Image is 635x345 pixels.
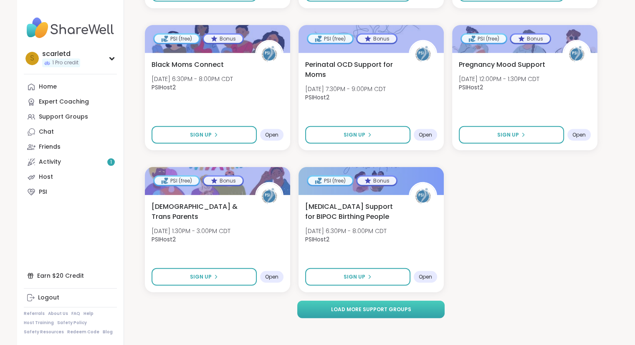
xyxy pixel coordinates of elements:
[57,320,87,326] a: Safety Policy
[410,41,436,67] img: PSIHost2
[419,274,432,280] span: Open
[459,75,539,83] span: [DATE] 12:00PM - 1:30PM CDT
[357,35,396,43] div: Bonus
[152,202,246,222] span: [DEMOGRAPHIC_DATA] & Trans Parents
[305,85,386,93] span: [DATE] 7:30PM - 9:00PM CDT
[305,60,400,80] span: Perinatal OCD Support for Moms
[305,202,400,222] span: [MEDICAL_DATA] Support for BIPOC Birthing People
[24,13,117,43] img: ShareWell Nav Logo
[459,126,564,144] button: Sign Up
[154,177,199,185] div: PSI (free)
[297,301,445,318] button: Load more support groups
[152,268,257,286] button: Sign Up
[459,60,545,70] span: Pregnancy Mood Support
[305,126,410,144] button: Sign Up
[52,59,78,66] span: 1 Pro credit
[24,268,117,283] div: Earn $20 Credit
[39,173,53,181] div: Host
[42,49,80,58] div: scarletd
[24,329,64,335] a: Safety Resources
[357,177,396,185] div: Bonus
[305,235,329,244] b: PSIHost2
[39,143,61,151] div: Friends
[30,53,34,64] span: s
[24,155,117,170] a: Activity1
[24,185,117,200] a: PSI
[204,177,243,185] div: Bonus
[459,83,483,91] b: PSIHost2
[83,311,94,317] a: Help
[152,227,230,235] span: [DATE] 1:30PM - 3:00PM CDT
[152,83,176,91] b: PSIHost2
[572,132,586,138] span: Open
[256,41,282,67] img: PSIHost2
[497,131,519,139] span: Sign Up
[24,124,117,140] a: Chat
[39,158,61,166] div: Activity
[67,329,99,335] a: Redeem Code
[344,273,365,281] span: Sign Up
[71,311,80,317] a: FAQ
[410,183,436,209] img: PSIHost2
[110,159,112,166] span: 1
[511,35,550,43] div: Bonus
[305,93,329,101] b: PSIHost2
[190,131,212,139] span: Sign Up
[256,183,282,209] img: PSIHost2
[38,294,59,302] div: Logout
[39,98,89,106] div: Expert Coaching
[24,320,54,326] a: Host Training
[265,132,278,138] span: Open
[48,311,68,317] a: About Us
[152,75,233,83] span: [DATE] 6:30PM - 8:00PM CDT
[24,94,117,109] a: Expert Coaching
[24,311,45,317] a: Referrals
[24,290,117,305] a: Logout
[24,170,117,185] a: Host
[39,83,57,91] div: Home
[39,188,47,196] div: PSI
[204,35,243,43] div: Bonus
[190,273,212,281] span: Sign Up
[308,35,352,43] div: PSI (free)
[305,268,410,286] button: Sign Up
[331,306,411,313] span: Load more support groups
[564,41,589,67] img: PSIHost2
[308,177,352,185] div: PSI (free)
[24,140,117,155] a: Friends
[152,235,176,244] b: PSIHost2
[419,132,432,138] span: Open
[152,126,257,144] button: Sign Up
[24,109,117,124] a: Support Groups
[24,79,117,94] a: Home
[305,227,387,235] span: [DATE] 6:30PM - 8:00PM CDT
[462,35,506,43] div: PSI (free)
[103,329,113,335] a: Blog
[344,131,365,139] span: Sign Up
[154,35,199,43] div: PSI (free)
[265,274,278,280] span: Open
[152,60,224,70] span: Black Moms Connect
[39,128,54,136] div: Chat
[39,113,88,121] div: Support Groups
